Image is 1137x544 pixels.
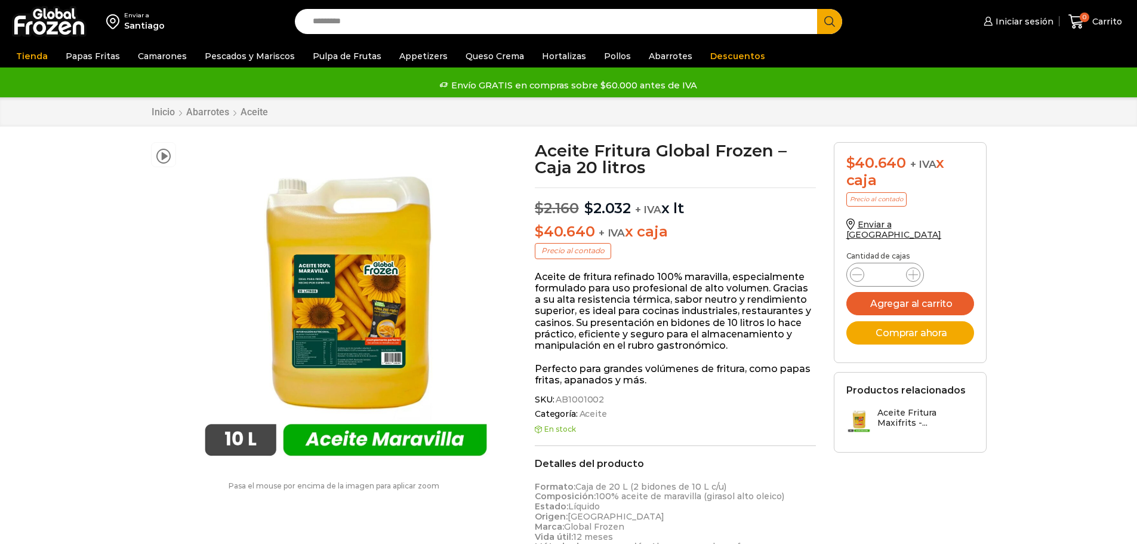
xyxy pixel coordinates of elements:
h1: Aceite Fritura Global Frozen – Caja 20 litros [535,142,816,176]
strong: Marca: [535,521,564,532]
bdi: 40.640 [535,223,594,240]
strong: Formato: [535,481,575,492]
button: Comprar ahora [846,321,974,345]
a: Descuentos [704,45,771,67]
span: + IVA [599,227,625,239]
strong: Origen: [535,511,568,522]
span: $ [535,199,544,217]
a: Pulpa de Frutas [307,45,387,67]
p: Cantidad de cajas [846,252,974,260]
p: En stock [535,425,816,434]
a: Pollos [598,45,637,67]
a: Enviar a [GEOGRAPHIC_DATA] [846,219,942,240]
span: AB1001002 [554,395,604,405]
strong: Estado: [535,501,568,512]
a: Papas Fritas [60,45,126,67]
strong: Composición: [535,491,596,502]
a: 0 Carrito [1065,8,1125,36]
a: Inicio [151,106,175,118]
p: Pasa el mouse por encima de la imagen para aplicar zoom [151,482,517,490]
h2: Detalles del producto [535,458,816,469]
p: x caja [535,223,816,241]
a: Aceite [578,409,607,419]
p: Aceite de fritura refinado 100% maravilla, especialmente formulado para uso profesional de alto v... [535,271,816,351]
p: x lt [535,188,816,217]
nav: Breadcrumb [151,106,269,118]
h2: Productos relacionados [846,385,966,396]
p: Precio al contado [535,243,611,259]
div: x caja [846,155,974,189]
span: $ [535,223,544,240]
span: $ [584,199,593,217]
a: Queso Crema [460,45,530,67]
span: SKU: [535,395,816,405]
a: Abarrotes [643,45,698,67]
img: aceite maravilla [182,142,510,470]
a: Appetizers [393,45,454,67]
h3: Aceite Fritura Maxifrits -... [877,408,974,428]
span: + IVA [910,158,936,170]
span: $ [846,154,855,171]
button: Agregar al carrito [846,292,974,315]
span: Categoría: [535,409,816,419]
span: Carrito [1089,16,1122,27]
div: Enviar a [124,11,165,20]
bdi: 40.640 [846,154,906,171]
a: Abarrotes [186,106,230,118]
a: Hortalizas [536,45,592,67]
strong: Vida útil: [535,531,573,542]
img: address-field-icon.svg [106,11,124,32]
a: Iniciar sesión [981,10,1053,33]
span: + IVA [635,204,661,216]
button: Search button [817,9,842,34]
a: Aceite Fritura Maxifrits -... [846,408,974,434]
bdi: 2.160 [535,199,579,217]
bdi: 2.032 [584,199,631,217]
a: Aceite [240,106,269,118]
input: Product quantity [874,266,896,283]
div: Santiago [124,20,165,32]
a: Tienda [10,45,54,67]
a: Pescados y Mariscos [199,45,301,67]
span: Iniciar sesión [993,16,1053,27]
a: Camarones [132,45,193,67]
p: Precio al contado [846,192,907,207]
span: 0 [1080,13,1089,22]
p: Perfecto para grandes volúmenes de fritura, como papas fritas, apanados y más. [535,363,816,386]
